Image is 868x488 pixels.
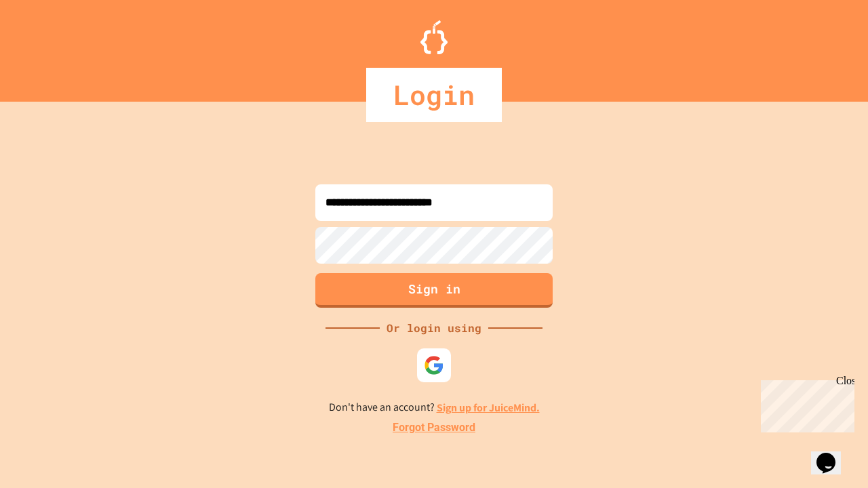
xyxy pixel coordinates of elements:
iframe: chat widget [755,375,854,432]
div: Or login using [380,320,488,336]
iframe: chat widget [811,434,854,474]
p: Don't have an account? [329,399,540,416]
img: google-icon.svg [424,355,444,375]
img: Logo.svg [420,20,448,54]
a: Sign up for JuiceMind. [437,401,540,415]
button: Sign in [315,273,553,308]
div: Login [366,68,502,122]
a: Forgot Password [393,420,475,436]
div: Chat with us now!Close [5,5,94,86]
